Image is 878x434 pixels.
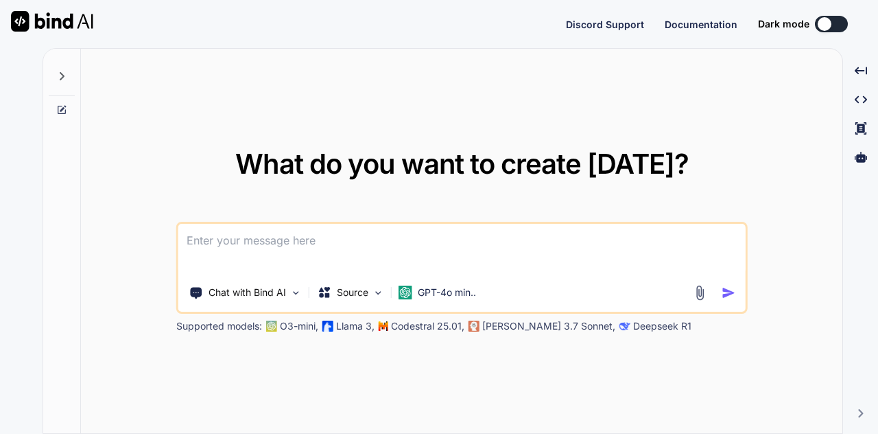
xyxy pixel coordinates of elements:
[280,319,318,333] p: O3-mini,
[758,17,809,31] span: Dark mode
[468,321,479,332] img: claude
[619,321,630,332] img: claude
[337,286,368,299] p: Source
[336,319,375,333] p: Llama 3,
[665,17,737,32] button: Documentation
[176,319,262,333] p: Supported models:
[482,319,615,333] p: [PERSON_NAME] 3.7 Sonnet,
[379,321,388,331] img: Mistral-AI
[209,286,286,299] p: Chat with Bind AI
[399,286,412,299] img: GPT-4o mini
[566,17,644,32] button: Discord Support
[633,319,691,333] p: Deepseek R1
[418,286,476,299] p: GPT-4o min..
[721,286,735,300] img: icon
[566,19,644,30] span: Discord Support
[290,287,302,299] img: Pick Tools
[665,19,737,30] span: Documentation
[235,147,689,181] span: What do you want to create [DATE]?
[322,321,333,332] img: Llama2
[372,287,384,299] img: Pick Models
[691,285,707,301] img: attachment
[391,319,464,333] p: Codestral 25.01,
[266,321,277,332] img: GPT-4
[11,11,93,32] img: Bind AI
